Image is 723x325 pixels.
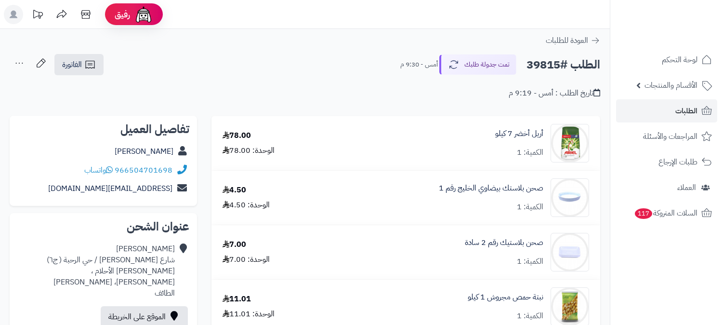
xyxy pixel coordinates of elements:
[634,206,697,220] span: السلات المتروكة
[551,124,589,162] img: 1675684955-wfeDwBLintiysxtkjbjGXV1IEzzjcamGVTyCW8by%20(1)-90x90.jpg
[17,244,175,298] div: [PERSON_NAME] شارع [PERSON_NAME] / حي الرحبة ( ج٦) [PERSON_NAME] الأحلام ، [PERSON_NAME]، [PERSON...
[616,125,717,148] a: المراجعات والأسئلة
[675,104,697,118] span: الطلبات
[26,5,50,27] a: تحديثات المنصة
[468,292,543,303] a: نبتة حمص مجروش 1 كيلو
[677,181,696,194] span: العملاء
[439,54,516,75] button: تمت جدولة طلبك
[115,164,172,176] a: 966504701698
[223,145,275,156] div: الوحدة: 78.00
[517,311,543,322] div: الكمية: 1
[551,178,589,217] img: 76516a1f2aef938aaa159a8a06df33273cd-90x90.jpg
[439,183,543,194] a: صحن بلاستك بيضاوي الخليج رقم 1
[517,147,543,158] div: الكمية: 1
[223,294,251,305] div: 11.01
[546,35,588,46] span: العودة للطلبات
[546,35,600,46] a: العودة للطلبات
[517,256,543,267] div: الكمية: 1
[526,55,600,75] h2: الطلب #39815
[115,9,130,20] span: رفيق
[657,25,714,45] img: logo-2.png
[48,183,172,194] a: [EMAIL_ADDRESS][DOMAIN_NAME]
[551,233,589,271] img: 751b541e27b4cb5d9ca3b8c2dd6cd9831de-90x90.jpg
[465,237,543,248] a: صحن بلاستيك رقم 2 سادة
[54,54,104,75] a: الفاتورة
[644,79,697,92] span: الأقسام والمنتجات
[134,5,153,24] img: ai-face.png
[223,130,251,141] div: 78.00
[517,202,543,213] div: الكمية: 1
[495,128,543,139] a: أريل أخضر 7 كيلو
[400,60,438,69] small: أمس - 9:30 م
[662,53,697,67] span: لوحة التحكم
[62,59,82,70] span: الفاتورة
[223,200,270,211] div: الوحدة: 4.50
[223,254,270,265] div: الوحدة: 7.00
[17,123,189,135] h2: تفاصيل العميل
[509,88,600,99] div: تاريخ الطلب : أمس - 9:19 م
[616,150,717,174] a: طلبات الإرجاع
[658,155,697,169] span: طلبات الإرجاع
[643,130,697,143] span: المراجعات والأسئلة
[635,208,652,219] span: 117
[223,309,275,320] div: الوحدة: 11.01
[84,164,113,176] a: واتساب
[616,99,717,122] a: الطلبات
[616,202,717,225] a: السلات المتروكة117
[223,239,246,250] div: 7.00
[17,221,189,232] h2: عنوان الشحن
[616,48,717,71] a: لوحة التحكم
[223,185,246,196] div: 4.50
[115,146,173,157] a: [PERSON_NAME]
[616,176,717,199] a: العملاء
